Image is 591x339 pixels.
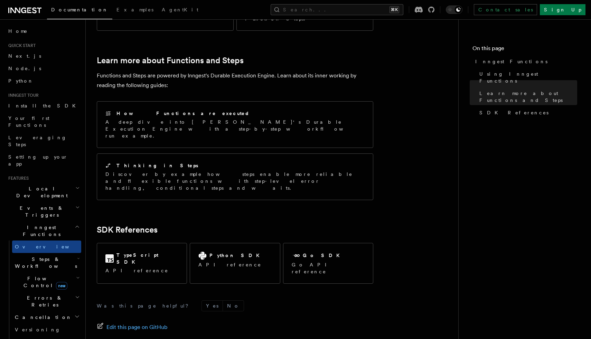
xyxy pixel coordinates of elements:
[12,311,81,323] button: Cancellation
[209,252,264,259] h2: Python SDK
[97,302,193,309] p: Was this page helpful?
[97,322,168,332] a: Edit this page on GitHub
[162,7,198,12] span: AgentKit
[12,256,77,270] span: Steps & Workflows
[8,53,41,59] span: Next.js
[6,176,29,181] span: Features
[12,323,81,336] a: Versioning
[8,103,80,109] span: Install the SDK
[51,7,108,12] span: Documentation
[12,241,81,253] a: Overview
[202,301,223,311] button: Yes
[390,6,399,13] kbd: ⌘K
[6,151,81,170] a: Setting up your app
[116,7,153,12] span: Examples
[479,70,577,84] span: Using Inngest Functions
[6,221,81,241] button: Inngest Functions
[105,119,365,139] p: A deep dive into [PERSON_NAME]'s Durable Execution Engine with a step-by-step workflow run example.
[6,93,39,98] span: Inngest tour
[6,224,75,238] span: Inngest Functions
[292,261,365,275] p: Go API reference
[6,25,81,37] a: Home
[12,314,72,321] span: Cancellation
[479,90,577,104] span: Learn more about Functions and Steps
[271,4,403,15] button: Search...⌘K
[6,202,81,221] button: Events & Triggers
[190,243,280,284] a: Python SDKAPI reference
[97,153,373,200] a: Thinking in StepsDiscover by example how steps enable more reliable and flexible functions with s...
[97,243,187,284] a: TypeScript SDKAPI reference
[12,253,81,272] button: Steps & Workflows
[97,56,244,65] a: Learn more about Functions and Steps
[472,55,577,68] a: Inngest Functions
[8,78,34,84] span: Python
[12,292,81,311] button: Errors & Retries
[112,2,158,19] a: Examples
[56,282,67,290] span: new
[106,322,168,332] span: Edit this page on GitHub
[6,75,81,87] a: Python
[116,162,198,169] h2: Thinking in Steps
[540,4,585,15] a: Sign Up
[6,185,75,199] span: Local Development
[446,6,462,14] button: Toggle dark mode
[303,252,344,259] h2: Go SDK
[474,4,537,15] a: Contact sales
[477,87,577,106] a: Learn more about Functions and Steps
[8,135,67,147] span: Leveraging Steps
[97,71,373,90] p: Functions and Steps are powered by Inngest's Durable Execution Engine. Learn about its inner work...
[8,115,49,128] span: Your first Functions
[475,58,547,65] span: Inngest Functions
[12,275,76,289] span: Flow Control
[116,252,178,265] h2: TypeScript SDK
[6,112,81,131] a: Your first Functions
[105,171,365,191] p: Discover by example how steps enable more reliable and flexible functions with step-level error h...
[6,50,81,62] a: Next.js
[8,154,68,167] span: Setting up your app
[472,44,577,55] h4: On this page
[477,106,577,119] a: SDK References
[223,301,244,311] button: No
[6,131,81,151] a: Leveraging Steps
[15,327,60,332] span: Versioning
[283,243,373,284] a: Go SDKGo API reference
[15,244,86,249] span: Overview
[8,66,41,71] span: Node.js
[116,110,250,117] h2: How Functions are executed
[47,2,112,19] a: Documentation
[6,205,75,218] span: Events & Triggers
[12,272,81,292] button: Flow Controlnew
[479,109,548,116] span: SDK References
[12,294,75,308] span: Errors & Retries
[477,68,577,87] a: Using Inngest Functions
[97,225,158,235] a: SDK References
[8,28,28,35] span: Home
[6,43,36,48] span: Quick start
[97,101,373,148] a: How Functions are executedA deep dive into [PERSON_NAME]'s Durable Execution Engine with a step-b...
[6,182,81,202] button: Local Development
[6,100,81,112] a: Install the SDK
[198,261,264,268] p: API reference
[6,62,81,75] a: Node.js
[105,267,178,274] p: API reference
[158,2,203,19] a: AgentKit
